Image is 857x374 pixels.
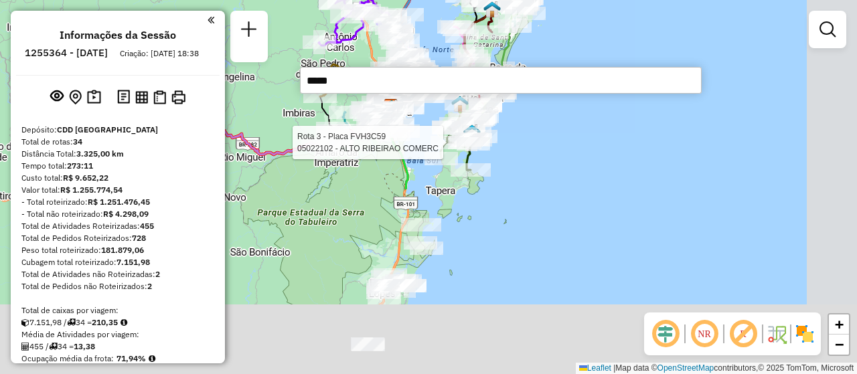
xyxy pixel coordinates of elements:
span: Exibir rótulo [727,318,759,350]
strong: 71,94% [116,353,146,363]
span: | [613,363,615,373]
img: Exibir/Ocultar setores [794,323,815,345]
span: − [835,336,844,353]
div: Média de Atividades por viagem: [21,329,214,341]
strong: 181.879,06 [101,245,144,255]
div: 455 / 34 = [21,341,214,353]
div: Depósito: [21,124,214,136]
strong: 2 [147,281,152,291]
strong: 273:11 [67,161,93,171]
a: Zoom in [829,314,849,335]
button: Exibir sessão original [48,86,66,108]
div: Total de Atividades Roteirizadas: [21,220,214,232]
a: Nova sessão e pesquisa [236,16,262,46]
img: FAD - Pirajubae [451,95,469,112]
button: Painel de Sugestão [84,87,104,108]
strong: 7.151,98 [116,257,150,267]
em: Média calculada utilizando a maior ocupação (%Peso ou %Cubagem) de cada rota da sessão. Rotas cro... [149,355,155,363]
div: Total de Pedidos não Roteirizados: [21,280,214,292]
div: Criação: [DATE] 18:38 [114,48,204,60]
a: Leaflet [579,363,611,373]
div: 7.151,98 / 34 = [21,316,214,329]
strong: R$ 9.652,22 [63,173,108,183]
strong: R$ 1.251.476,45 [88,197,150,207]
h4: Informações da Sessão [60,29,176,41]
div: Total de caixas por viagem: [21,304,214,316]
img: 712 UDC Full Palhoça [383,99,400,116]
button: Visualizar Romaneio [151,88,169,107]
div: Peso total roteirizado: [21,244,214,256]
div: - Total roteirizado: [21,196,214,208]
strong: 455 [140,221,154,231]
i: Total de rotas [67,318,76,326]
span: + [835,316,844,333]
div: Map data © contributors,© 2025 TomTom, Microsoft [576,363,857,374]
div: Tempo total: [21,160,214,172]
strong: R$ 4.298,09 [103,209,149,219]
button: Imprimir Rotas [169,88,188,107]
strong: R$ 1.255.774,54 [60,185,123,195]
i: Cubagem total roteirizado [21,318,29,326]
span: Ocultar deslocamento [649,318,682,350]
span: Ocupação média da frota: [21,353,114,363]
strong: 34 [73,136,82,147]
strong: 2 [155,269,160,279]
img: FAD - Vargem Grande [483,1,501,18]
a: OpenStreetMap [657,363,714,373]
div: Custo total: [21,172,214,184]
div: Total de rotas: [21,136,214,148]
a: Clique aqui para minimizar o painel [208,12,214,27]
button: Centralizar mapa no depósito ou ponto de apoio [66,87,84,108]
button: Logs desbloquear sessão [114,87,133,108]
strong: CDD [GEOGRAPHIC_DATA] [57,124,158,134]
strong: 13,38 [74,341,95,351]
a: Exibir filtros [814,16,841,43]
a: Zoom out [829,335,849,355]
div: Valor total: [21,184,214,196]
div: Distância Total: [21,148,214,160]
span: Ocultar NR [688,318,720,350]
img: CDD Florianópolis [382,98,400,116]
img: 2368 - Warecloud Autódromo [463,124,481,141]
div: Total de Atividades não Roteirizadas: [21,268,214,280]
i: Total de rotas [49,343,58,351]
div: Cubagem total roteirizado: [21,256,214,268]
button: Visualizar relatório de Roteirização [133,88,151,106]
h6: 1255364 - [DATE] [25,47,108,59]
div: - Total não roteirizado: [21,208,214,220]
strong: 728 [132,233,146,243]
i: Total de Atividades [21,343,29,351]
i: Meta Caixas/viagem: 172,72 Diferença: 37,63 [121,318,127,326]
strong: 210,35 [92,317,118,327]
img: Fluxo de ruas [766,323,787,345]
strong: 3.325,00 km [76,149,124,159]
div: Total de Pedidos Roteirizados: [21,232,214,244]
